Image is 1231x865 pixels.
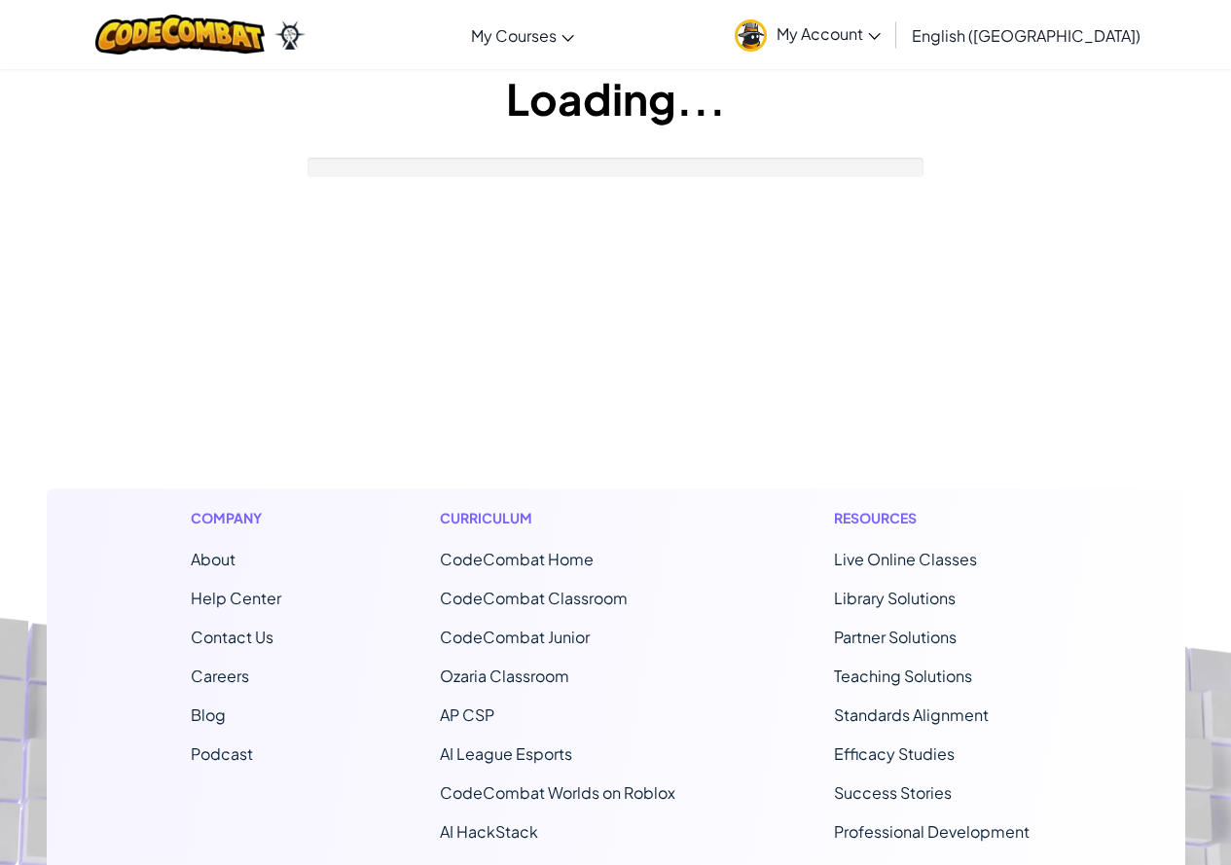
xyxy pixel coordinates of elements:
[191,549,235,569] a: About
[735,19,767,52] img: avatar
[191,704,226,725] a: Blog
[777,23,881,44] span: My Account
[440,588,628,608] a: CodeCombat Classroom
[440,666,569,686] a: Ozaria Classroom
[912,25,1140,46] span: English ([GEOGRAPHIC_DATA])
[834,666,972,686] a: Teaching Solutions
[440,743,572,764] a: AI League Esports
[834,704,989,725] a: Standards Alignment
[440,782,675,803] a: CodeCombat Worlds on Roblox
[440,549,594,569] span: CodeCombat Home
[274,20,306,50] img: Ozaria
[440,627,590,647] a: CodeCombat Junior
[725,4,890,65] a: My Account
[191,743,253,764] a: Podcast
[191,508,281,528] h1: Company
[902,9,1150,61] a: English ([GEOGRAPHIC_DATA])
[440,508,675,528] h1: Curriculum
[834,549,977,569] a: Live Online Classes
[440,821,538,842] a: AI HackStack
[834,588,956,608] a: Library Solutions
[191,666,249,686] a: Careers
[834,508,1041,528] h1: Resources
[440,704,494,725] a: AP CSP
[834,627,957,647] a: Partner Solutions
[95,15,266,54] img: CodeCombat logo
[834,821,1030,842] a: Professional Development
[834,743,955,764] a: Efficacy Studies
[471,25,557,46] span: My Courses
[191,627,273,647] span: Contact Us
[461,9,584,61] a: My Courses
[191,588,281,608] a: Help Center
[834,782,952,803] a: Success Stories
